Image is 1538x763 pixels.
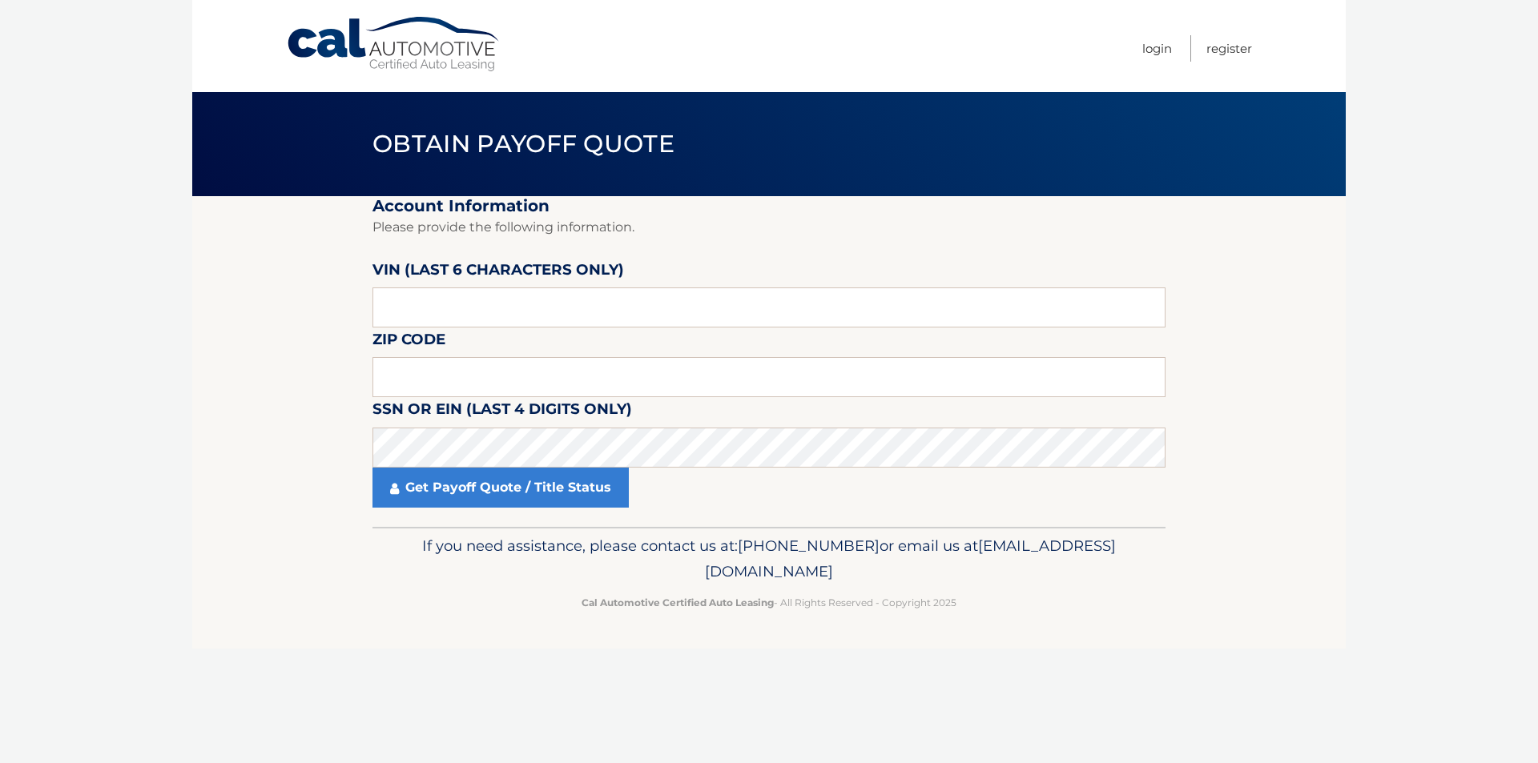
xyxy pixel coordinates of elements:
a: Get Payoff Quote / Title Status [372,468,629,508]
a: Login [1142,35,1172,62]
label: Zip Code [372,327,445,357]
strong: Cal Automotive Certified Auto Leasing [582,596,774,608]
a: Register [1206,35,1252,62]
label: SSN or EIN (last 4 digits only) [372,397,632,427]
label: VIN (last 6 characters only) [372,258,624,287]
span: [PHONE_NUMBER] [738,536,880,555]
p: Please provide the following information. [372,216,1166,239]
p: - All Rights Reserved - Copyright 2025 [383,594,1155,611]
h2: Account Information [372,196,1166,216]
a: Cal Automotive [286,16,502,73]
span: Obtain Payoff Quote [372,129,674,159]
p: If you need assistance, please contact us at: or email us at [383,533,1155,584]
